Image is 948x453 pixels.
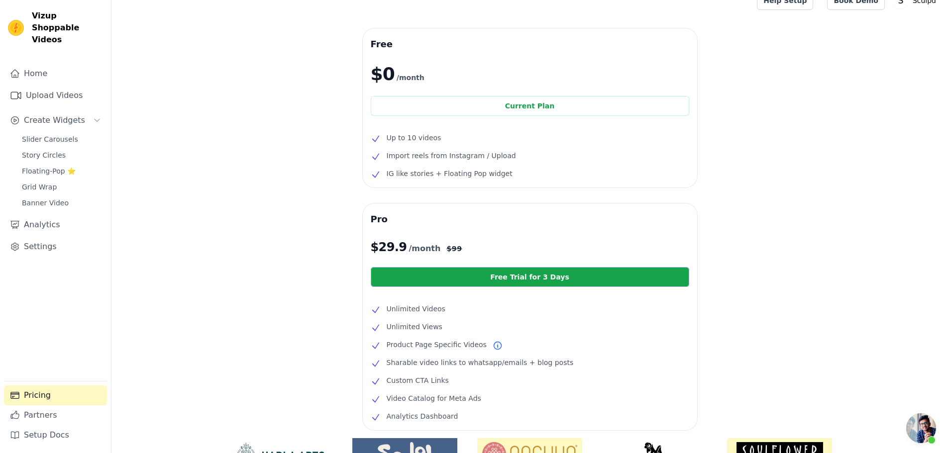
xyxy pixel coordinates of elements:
li: Video Catalog for Meta Ads [371,392,689,404]
a: Analytics [4,215,107,235]
img: Vizup [8,20,24,36]
span: IG like stories + Floating Pop widget [387,168,513,180]
h3: Pro [371,211,689,227]
span: /month [397,72,424,84]
span: Import reels from Instagram / Upload [387,150,516,162]
span: Grid Wrap [22,182,57,192]
a: Partners [4,405,107,425]
span: Floating-Pop ⭐ [22,166,76,176]
a: Settings [4,237,107,257]
span: Unlimited Videos [387,303,445,315]
a: Story Circles [16,148,107,162]
span: Up to 10 videos [387,132,441,144]
span: Create Widgets [24,114,85,126]
a: Pricing [4,385,107,405]
span: $ 99 [446,244,462,254]
a: Free Trial for 3 Days [371,267,689,287]
button: Create Widgets [4,110,107,130]
div: Current Plan [371,96,689,116]
span: Slider Carousels [22,134,78,144]
h3: Free [371,36,689,52]
span: Banner Video [22,198,69,208]
a: Setup Docs [4,425,107,445]
a: Home [4,64,107,84]
span: Vizup Shoppable Videos [32,10,103,46]
span: $0 [371,64,395,84]
li: Custom CTA Links [371,374,689,386]
a: Banner Video [16,196,107,210]
span: Sharable video links to whatsapp/emails + blog posts [387,357,574,368]
a: Grid Wrap [16,180,107,194]
span: $ 29.9 [371,239,407,255]
a: Floating-Pop ⭐ [16,164,107,178]
a: Slider Carousels [16,132,107,146]
span: Product Page Specific Videos [387,339,487,351]
div: Open chat [906,413,936,443]
span: Analytics Dashboard [387,410,458,422]
span: /month [409,243,440,255]
a: Upload Videos [4,86,107,105]
span: Unlimited Views [387,321,442,333]
span: Story Circles [22,150,66,160]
